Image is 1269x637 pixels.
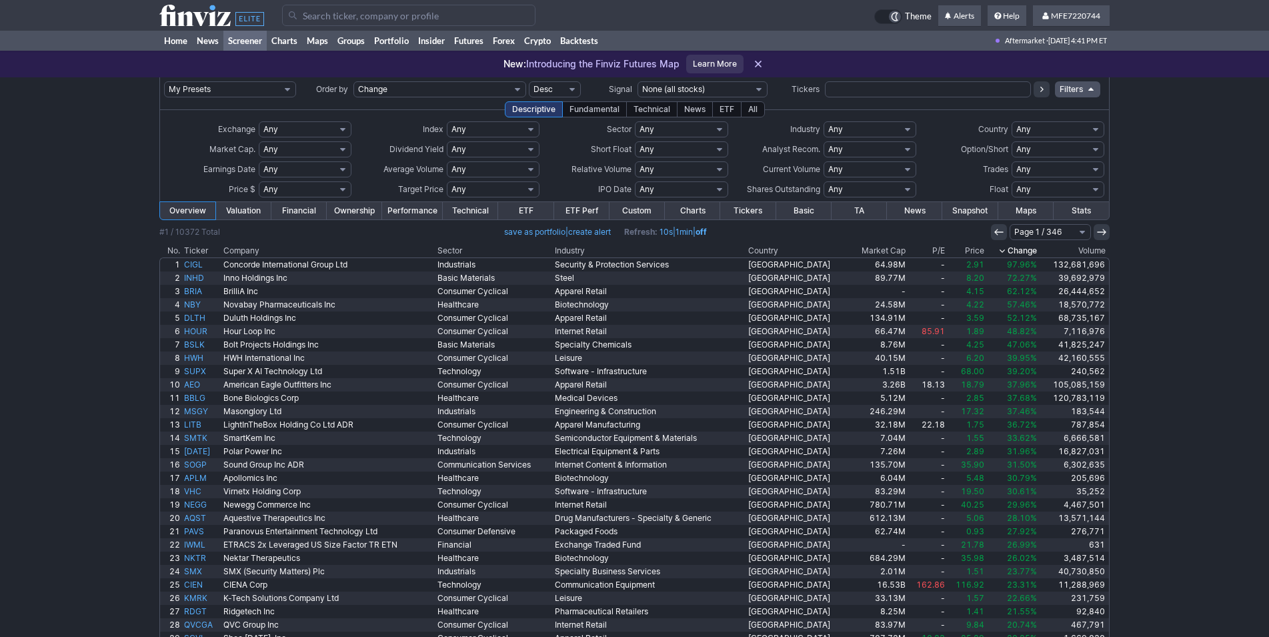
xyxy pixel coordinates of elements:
[986,392,1039,405] a: 37.68%
[182,405,221,418] a: MSGY
[947,485,986,498] a: 19.50
[986,298,1039,311] a: 57.46%
[435,352,553,365] a: Consumer Cyclical
[966,286,984,296] span: 4.15
[947,258,986,271] a: 2.91
[182,271,221,285] a: INHD
[966,259,984,269] span: 2.91
[908,392,947,405] a: -
[1033,5,1110,27] a: MFE7220744
[555,31,603,51] a: Backtests
[986,271,1039,285] a: 72.27%
[435,472,553,485] a: Healthcare
[1039,365,1109,378] a: 240,562
[182,285,221,298] a: BRIA
[221,378,435,392] a: American Eagle Outfitters Inc
[986,352,1039,365] a: 39.95%
[182,298,221,311] a: NBY
[435,432,553,445] a: Technology
[182,472,221,485] a: APLM
[221,472,435,485] a: Apollomics Inc
[1054,202,1109,219] a: Stats
[850,472,908,485] a: 6.04M
[553,271,746,285] a: Steel
[986,458,1039,472] a: 31.50%
[1039,458,1109,472] a: 6,302,635
[947,418,986,432] a: 1.75
[554,202,609,219] a: ETF Perf
[221,365,435,378] a: Super X AI Technology Ltd
[160,258,182,271] a: 1
[938,5,981,27] a: Alerts
[746,298,850,311] a: [GEOGRAPHIC_DATA]
[905,9,932,24] span: Theme
[1007,353,1037,363] span: 39.95%
[832,202,887,219] a: TA
[947,445,986,458] a: 2.89
[746,378,850,392] a: [GEOGRAPHIC_DATA]
[850,285,908,298] a: -
[182,432,221,445] a: SMTK
[850,458,908,472] a: 135.70M
[553,405,746,418] a: Engineering & Construction
[1007,313,1037,323] span: 52.12%
[1007,340,1037,350] span: 47.06%
[1055,81,1100,97] a: Filters
[159,31,192,51] a: Home
[746,445,850,458] a: [GEOGRAPHIC_DATA]
[986,445,1039,458] a: 31.96%
[947,298,986,311] a: 4.22
[221,445,435,458] a: Polar Power Inc
[221,405,435,418] a: Masonglory Ltd
[850,338,908,352] a: 8.76M
[553,485,746,498] a: Software - Infrastructure
[1039,498,1109,512] a: 4,467,501
[435,392,553,405] a: Healthcare
[435,365,553,378] a: Technology
[160,472,182,485] a: 17
[562,101,627,117] div: Fundamental
[961,406,984,416] span: 17.32
[696,227,707,237] a: off
[986,418,1039,432] a: 36.72%
[435,338,553,352] a: Basic Materials
[908,298,947,311] a: -
[746,352,850,365] a: [GEOGRAPHIC_DATA]
[966,299,984,309] span: 4.22
[182,258,221,271] a: CIGL
[609,202,665,219] a: Custom
[435,271,553,285] a: Basic Materials
[850,271,908,285] a: 89.77M
[776,202,832,219] a: Basic
[221,311,435,325] a: Duluth Holdings Inc
[986,378,1039,392] a: 37.96%
[961,460,984,470] span: 35.90
[947,472,986,485] a: 5.48
[874,9,932,24] a: Theme
[302,31,333,51] a: Maps
[908,285,947,298] a: -
[182,378,221,392] a: AEO
[746,338,850,352] a: [GEOGRAPHIC_DATA]
[160,202,215,219] a: Overview
[553,458,746,472] a: Internet Content & Information
[498,202,553,219] a: ETF
[160,485,182,498] a: 18
[160,378,182,392] a: 10
[676,227,693,237] a: 1min
[553,325,746,338] a: Internet Retail
[1039,311,1109,325] a: 68,735,167
[369,31,413,51] a: Portfolio
[908,258,947,271] a: -
[435,498,553,512] a: Consumer Cyclical
[947,338,986,352] a: 4.25
[746,485,850,498] a: [GEOGRAPHIC_DATA]
[741,101,765,117] div: All
[221,485,435,498] a: Virnetx Holding Corp
[986,311,1039,325] a: 52.12%
[677,101,713,117] div: News
[1007,486,1037,496] span: 30.61%
[1039,298,1109,311] a: 18,570,772
[160,418,182,432] a: 13
[215,202,271,219] a: Valuation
